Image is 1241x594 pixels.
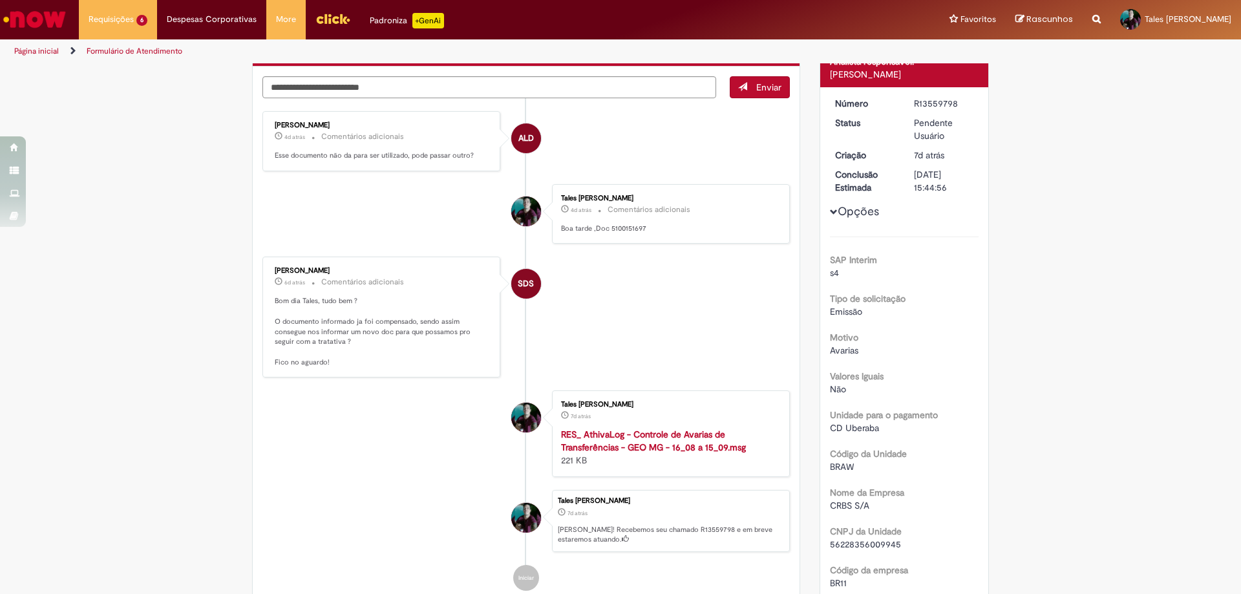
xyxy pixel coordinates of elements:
[412,13,444,28] p: +GenAi
[756,81,781,93] span: Enviar
[315,9,350,28] img: click_logo_yellow_360x200.png
[571,412,591,420] span: 7d atrás
[321,131,404,142] small: Comentários adicionais
[262,490,790,552] li: Tales Geraldo Da Silva
[561,224,776,234] p: Boa tarde ,Doc 5100151697
[275,151,490,161] p: Esse documento não da para ser utilizado, pode passar outro?
[830,448,907,460] b: Código da Unidade
[10,39,818,63] ul: Trilhas de página
[561,401,776,408] div: Tales [PERSON_NAME]
[275,267,490,275] div: [PERSON_NAME]
[914,149,944,161] span: 7d atrás
[567,509,588,517] span: 7d atrás
[511,403,541,432] div: Tales Geraldo Da Silva
[1026,13,1073,25] span: Rascunhos
[275,122,490,129] div: [PERSON_NAME]
[830,306,862,317] span: Emissão
[914,149,944,161] time: 23/09/2025 15:28:39
[321,277,404,288] small: Comentários adicionais
[275,296,490,367] p: Bom dia Tales, tudo bem ? O documento informado ja foi compensado, sendo assim consegue nos infor...
[14,46,59,56] a: Página inicial
[830,538,901,550] span: 56228356009945
[825,168,905,194] dt: Conclusão Estimada
[830,487,904,498] b: Nome da Empresa
[571,206,591,214] span: 4d atrás
[511,269,541,299] div: Sabrina Da Silva Oliveira
[284,279,305,286] span: 6d atrás
[511,503,541,533] div: Tales Geraldo Da Silva
[284,279,305,286] time: 25/09/2025 11:29:36
[830,422,879,434] span: CD Uberaba
[87,46,182,56] a: Formulário de Atendimento
[960,13,996,26] span: Favoritos
[830,332,858,343] b: Motivo
[167,13,257,26] span: Despesas Corporativas
[830,577,847,589] span: BR11
[1145,14,1231,25] span: Tales [PERSON_NAME]
[830,383,846,395] span: Não
[518,268,534,299] span: SDS
[830,370,884,382] b: Valores Iguais
[136,15,147,26] span: 6
[608,204,690,215] small: Comentários adicionais
[561,428,776,467] div: 221 KB
[284,133,305,141] span: 4d atrás
[830,564,908,576] b: Código da empresa
[830,254,877,266] b: SAP Interim
[914,116,974,142] div: Pendente Usuário
[511,123,541,153] div: Andressa Luiza Da Silva
[1015,14,1073,26] a: Rascunhos
[730,76,790,98] button: Enviar
[284,133,305,141] time: 26/09/2025 14:34:43
[1,6,68,32] img: ServiceNow
[914,97,974,110] div: R13559798
[518,123,534,154] span: ALD
[511,196,541,226] div: Tales Geraldo Da Silva
[370,13,444,28] div: Padroniza
[825,116,905,129] dt: Status
[830,500,869,511] span: CRBS S/A
[914,168,974,194] div: [DATE] 15:44:56
[262,76,716,98] textarea: Digite sua mensagem aqui...
[830,293,906,304] b: Tipo de solicitação
[89,13,134,26] span: Requisições
[914,149,974,162] div: 23/09/2025 15:28:39
[571,206,591,214] time: 26/09/2025 13:45:48
[558,525,783,545] p: [PERSON_NAME]! Recebemos seu chamado R13559798 e em breve estaremos atuando.
[830,409,938,421] b: Unidade para o pagamento
[571,412,591,420] time: 23/09/2025 15:28:37
[276,13,296,26] span: More
[558,497,783,505] div: Tales [PERSON_NAME]
[830,68,979,81] div: [PERSON_NAME]
[830,461,854,472] span: BRAW
[567,509,588,517] time: 23/09/2025 15:28:39
[561,195,776,202] div: Tales [PERSON_NAME]
[825,149,905,162] dt: Criação
[561,429,746,453] a: RES_ AthivaLog - Controle de Avarias de Transferências - GEO MG - 16_08 a 15_09.msg
[830,345,858,356] span: Avarias
[830,267,839,279] span: s4
[830,525,902,537] b: CNPJ da Unidade
[825,97,905,110] dt: Número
